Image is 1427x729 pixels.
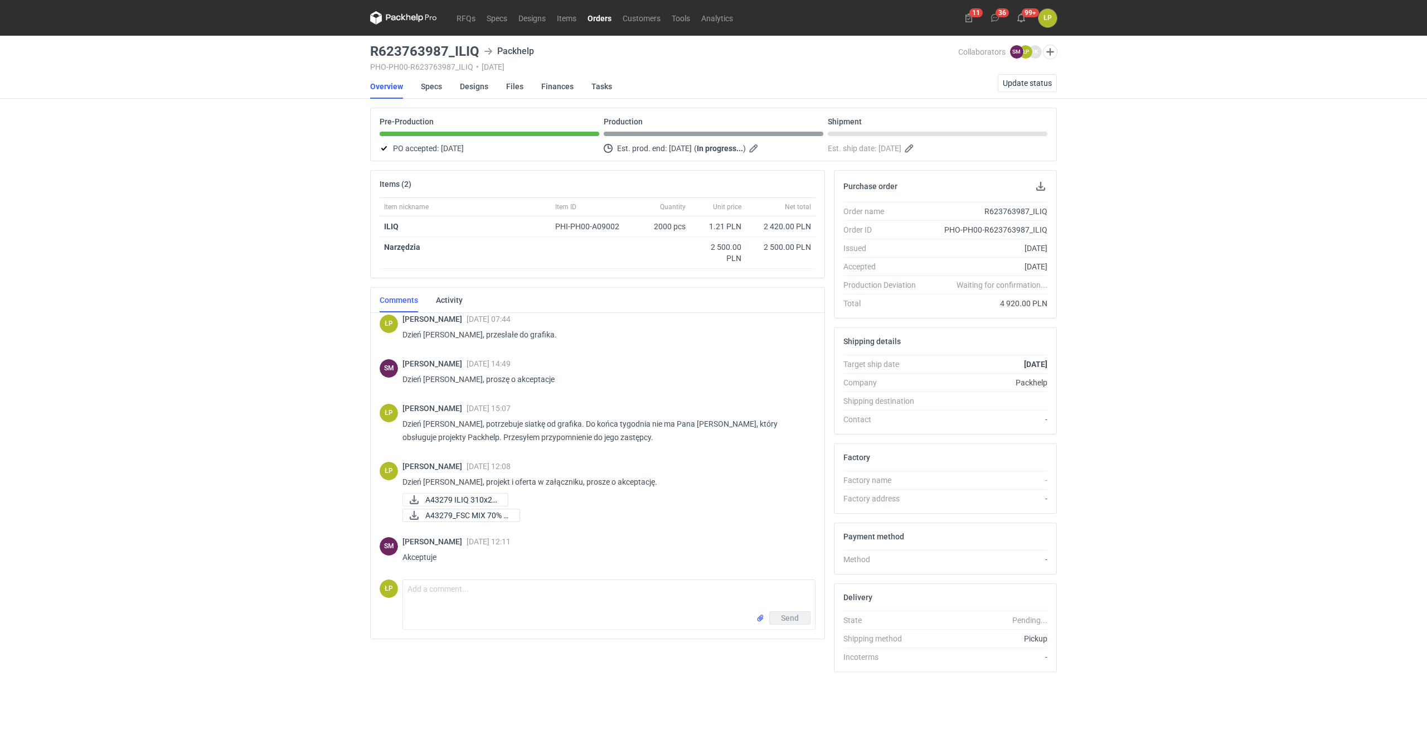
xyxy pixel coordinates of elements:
[421,74,442,99] a: Specs
[380,315,398,333] div: Łukasz Postawa
[828,117,862,126] p: Shipment
[380,180,411,189] h2: Items (2)
[769,611,810,625] button: Send
[402,373,807,386] p: Dzień [PERSON_NAME], proszę o akceptacje
[513,11,551,25] a: Designs
[843,651,925,663] div: Incoterms
[750,242,811,253] div: 2 500.00 PLN
[460,74,488,99] a: Designs
[451,11,481,25] a: RFQs
[370,11,437,25] svg: Packhelp Pro
[843,182,897,191] h2: Purchase order
[402,509,520,522] a: A43279_FSC MIX 70% R...
[828,142,1047,155] div: Est. ship date:
[925,243,1047,254] div: [DATE]
[402,493,508,506] div: A43279 ILIQ 310x224x46xE.pdf
[843,615,925,626] div: State
[604,142,823,155] div: Est. prod. end:
[925,651,1047,663] div: -
[380,359,398,378] div: Sebastian Markut
[402,315,467,324] span: [PERSON_NAME]
[925,475,1047,486] div: -
[402,404,467,413] span: [PERSON_NAME]
[843,554,925,565] div: Method
[467,462,511,471] span: [DATE] 12:08
[380,462,398,480] div: Łukasz Postawa
[843,279,925,291] div: Production Deviation
[555,221,630,232] div: PHI-PH00-A09002
[467,404,511,413] span: [DATE] 15:07
[384,222,399,231] a: ILIQ
[551,11,582,25] a: Items
[370,74,403,99] a: Overview
[904,142,917,155] button: Edit estimated shipping date
[781,614,799,622] span: Send
[484,45,534,58] div: Packhelp
[425,509,511,522] span: A43279_FSC MIX 70% R...
[402,359,467,368] span: [PERSON_NAME]
[666,11,696,25] a: Tools
[1019,45,1032,59] figcaption: ŁP
[1043,45,1057,59] button: Edit collaborators
[713,202,741,211] span: Unit price
[925,554,1047,565] div: -
[384,243,420,252] strong: Narzędzia
[380,580,398,598] figcaption: ŁP
[402,328,807,341] p: Dzień [PERSON_NAME], przesłałe do grafika.
[695,242,741,264] div: 2 500.00 PLN
[1038,9,1057,27] div: Łukasz Postawa
[925,414,1047,425] div: -
[1010,45,1023,59] figcaption: SM
[402,462,467,471] span: [PERSON_NAME]
[925,377,1047,388] div: Packhelp
[660,202,686,211] span: Quantity
[1012,616,1047,625] em: Pending...
[541,74,574,99] a: Finances
[1012,9,1030,27] button: 99+
[380,359,398,378] figcaption: SM
[843,261,925,272] div: Accepted
[1034,180,1047,193] button: Download PO
[380,315,398,333] figcaption: ŁP
[750,221,811,232] div: 2 420.00 PLN
[878,142,901,155] span: [DATE]
[380,142,599,155] div: PO accepted:
[555,202,576,211] span: Item ID
[1028,45,1042,59] figcaption: IK
[402,493,508,506] a: A43279 ILIQ 310x22...
[843,532,904,541] h2: Payment method
[380,404,398,422] div: Łukasz Postawa
[843,633,925,644] div: Shipping method
[958,47,1006,56] span: Collaborators
[441,142,464,155] span: [DATE]
[669,142,692,155] span: [DATE]
[925,261,1047,272] div: [DATE]
[843,414,925,425] div: Contact
[582,11,617,25] a: Orders
[506,74,523,99] a: Files
[843,298,925,309] div: Total
[843,395,925,407] div: Shipping destination
[843,453,870,462] h2: Factory
[370,45,479,58] h3: R623763987_ILIQ
[467,537,511,546] span: [DATE] 12:11
[1038,9,1057,27] button: ŁP
[843,206,925,217] div: Order name
[960,9,978,27] button: 11
[694,144,697,153] em: (
[843,377,925,388] div: Company
[402,537,467,546] span: [PERSON_NAME]
[604,117,643,126] p: Production
[1024,360,1047,369] strong: [DATE]
[925,206,1047,217] div: R623763987_ILIQ
[467,359,511,368] span: [DATE] 14:49
[591,74,612,99] a: Tasks
[380,117,434,126] p: Pre-Production
[843,475,925,486] div: Factory name
[380,462,398,480] figcaption: ŁP
[467,315,511,324] span: [DATE] 07:44
[384,202,429,211] span: Item nickname
[925,298,1047,309] div: 4 920.00 PLN
[843,493,925,504] div: Factory address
